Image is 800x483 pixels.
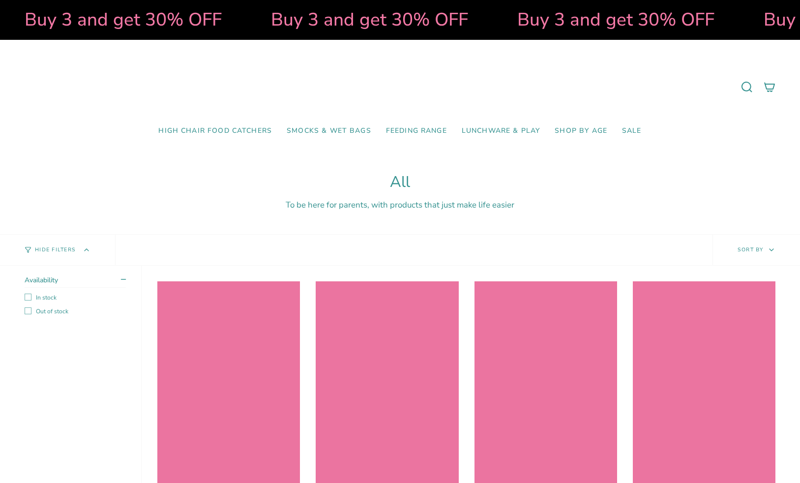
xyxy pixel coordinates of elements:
a: Mumma’s Little Helpers [315,55,485,120]
span: Feeding Range [386,127,447,135]
a: Shop by Age [547,120,615,143]
span: SALE [622,127,642,135]
strong: Buy 3 and get 30% OFF [23,7,220,32]
span: Lunchware & Play [462,127,540,135]
span: High Chair Food Catchers [158,127,272,135]
span: Sort by [738,246,764,253]
a: High Chair Food Catchers [151,120,279,143]
a: Smocks & Wet Bags [279,120,379,143]
button: Sort by [712,235,800,265]
span: Smocks & Wet Bags [287,127,371,135]
a: SALE [615,120,649,143]
strong: Buy 3 and get 30% OFF [269,7,467,32]
span: Hide Filters [35,247,76,253]
summary: Availability [25,275,126,288]
h1: All [25,173,775,191]
span: To be here for parents, with products that just make life easier [286,199,514,211]
label: Out of stock [25,307,126,315]
label: In stock [25,294,126,302]
span: Shop by Age [555,127,607,135]
span: Availability [25,275,58,285]
a: Lunchware & Play [454,120,547,143]
strong: Buy 3 and get 30% OFF [516,7,713,32]
a: Feeding Range [379,120,454,143]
